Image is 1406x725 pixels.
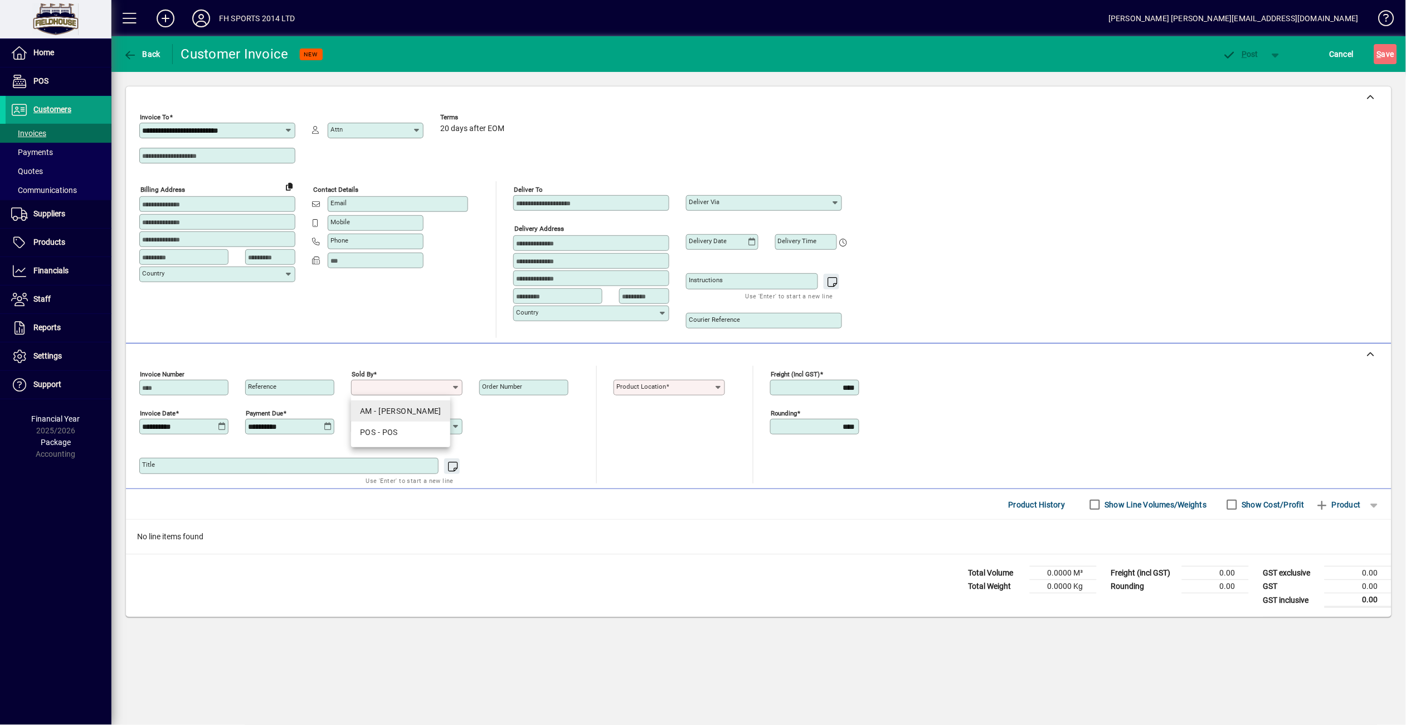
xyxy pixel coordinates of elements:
[366,474,454,487] mat-hint: Use 'Enter' to start a new line
[963,580,1030,593] td: Total Weight
[746,289,833,302] mat-hint: Use 'Enter' to start a new line
[33,238,65,246] span: Products
[516,308,538,316] mat-label: Country
[6,181,111,200] a: Communications
[123,50,160,59] span: Back
[616,383,666,390] mat-label: Product location
[352,370,373,378] mat-label: Sold by
[1316,496,1361,514] span: Product
[140,113,169,121] mat-label: Invoice To
[440,124,504,133] span: 20 days after EOM
[1004,495,1070,515] button: Product History
[120,44,163,64] button: Back
[771,370,820,378] mat-label: Freight (incl GST)
[6,342,111,370] a: Settings
[1327,44,1357,64] button: Cancel
[360,405,441,417] div: AM - [PERSON_NAME]
[6,229,111,257] a: Products
[689,316,740,323] mat-label: Courier Reference
[142,461,155,468] mat-label: Title
[304,51,318,58] span: NEW
[6,39,111,67] a: Home
[1030,567,1097,580] td: 0.0000 M³
[440,114,507,121] span: Terms
[33,48,54,57] span: Home
[33,76,48,85] span: POS
[1009,496,1066,514] span: Product History
[1108,9,1359,27] div: [PERSON_NAME] [PERSON_NAME][EMAIL_ADDRESS][DOMAIN_NAME]
[1325,580,1392,593] td: 0.00
[1182,580,1249,593] td: 0.00
[181,45,289,63] div: Customer Invoice
[6,314,111,342] a: Reports
[963,567,1030,580] td: Total Volume
[6,143,111,162] a: Payments
[1103,499,1207,510] label: Show Line Volumes/Weights
[771,409,797,417] mat-label: Rounding
[1325,593,1392,607] td: 0.00
[1182,567,1249,580] td: 0.00
[1330,45,1354,63] span: Cancel
[33,351,62,360] span: Settings
[248,383,276,390] mat-label: Reference
[11,186,77,195] span: Communications
[1258,593,1325,607] td: GST inclusive
[33,323,61,332] span: Reports
[689,198,719,206] mat-label: Deliver via
[148,8,183,28] button: Add
[6,67,111,95] a: POS
[41,438,71,447] span: Package
[1106,567,1182,580] td: Freight (incl GST)
[33,209,65,218] span: Suppliers
[11,167,43,176] span: Quotes
[1258,567,1325,580] td: GST exclusive
[1106,580,1182,593] td: Rounding
[140,409,176,417] mat-label: Invoice date
[330,236,348,244] mat-label: Phone
[183,8,219,28] button: Profile
[330,199,347,207] mat-label: Email
[1370,2,1392,38] a: Knowledge Base
[11,129,46,138] span: Invoices
[1258,580,1325,593] td: GST
[1310,495,1366,515] button: Product
[11,148,53,157] span: Payments
[6,162,111,181] a: Quotes
[351,400,450,422] mat-option: AM - Andrew Marck
[142,269,164,277] mat-label: Country
[32,414,80,423] span: Financial Year
[126,520,1392,554] div: No line items found
[1377,50,1381,59] span: S
[689,276,723,284] mat-label: Instructions
[351,422,450,443] mat-option: POS - POS
[111,44,173,64] app-page-header-button: Back
[360,427,441,438] div: POS - POS
[33,380,61,389] span: Support
[33,294,51,303] span: Staff
[6,257,111,285] a: Financials
[1377,45,1394,63] span: ave
[219,9,295,27] div: FH SPORTS 2014 LTD
[33,105,71,114] span: Customers
[246,409,283,417] mat-label: Payment due
[1030,580,1097,593] td: 0.0000 Kg
[778,237,817,245] mat-label: Delivery time
[330,218,350,226] mat-label: Mobile
[1217,44,1264,64] button: Post
[6,124,111,143] a: Invoices
[330,125,343,133] mat-label: Attn
[1374,44,1397,64] button: Save
[1240,499,1305,510] label: Show Cost/Profit
[140,370,184,378] mat-label: Invoice number
[1242,50,1247,59] span: P
[1325,567,1392,580] td: 0.00
[514,186,543,194] mat-label: Deliver To
[482,383,522,390] mat-label: Order number
[33,266,69,275] span: Financials
[6,200,111,228] a: Suppliers
[6,286,111,313] a: Staff
[1223,50,1259,59] span: ost
[6,371,111,399] a: Support
[280,177,298,195] button: Copy to Delivery address
[689,237,727,245] mat-label: Delivery date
